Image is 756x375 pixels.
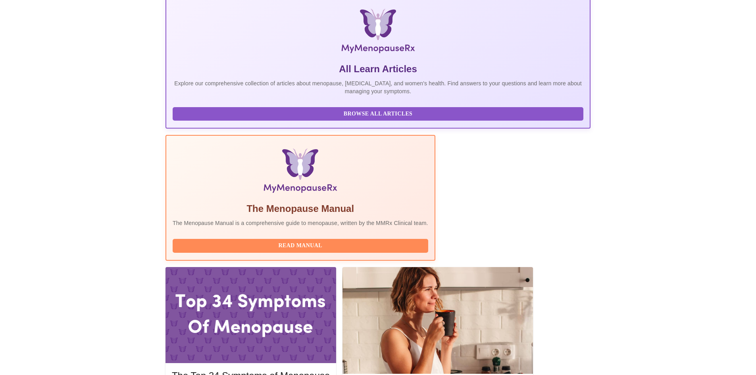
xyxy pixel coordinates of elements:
p: Explore our comprehensive collection of articles about menopause, [MEDICAL_DATA], and women's hea... [173,79,583,95]
a: Browse All Articles [173,110,585,117]
img: Menopause Manual [213,148,387,196]
button: Read Manual [173,239,428,253]
img: MyMenopauseRx Logo [237,9,519,56]
a: Read Manual [173,242,430,248]
h5: All Learn Articles [173,63,583,75]
h5: The Menopause Manual [173,202,428,215]
span: Browse All Articles [181,109,575,119]
p: The Menopause Manual is a comprehensive guide to menopause, written by the MMRx Clinical team. [173,219,428,227]
span: Read Manual [181,241,420,251]
button: Browse All Articles [173,107,583,121]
